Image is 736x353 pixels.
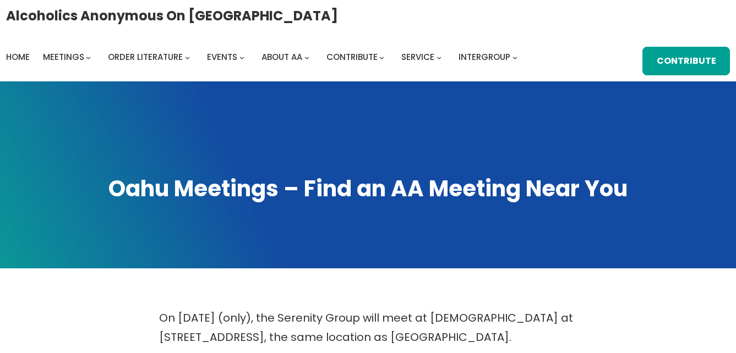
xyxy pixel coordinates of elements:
[43,51,84,63] span: Meetings
[401,51,434,63] span: Service
[437,54,441,59] button: Service submenu
[11,174,725,204] h1: Oahu Meetings – Find an AA Meeting Near You
[261,51,302,63] span: About AA
[86,54,91,59] button: Meetings submenu
[6,49,521,65] nav: Intergroup
[459,51,510,63] span: Intergroup
[6,49,30,65] a: Home
[401,49,434,65] a: Service
[207,51,237,63] span: Events
[6,51,30,63] span: Home
[459,49,510,65] a: Intergroup
[326,51,378,63] span: Contribute
[326,49,378,65] a: Contribute
[207,49,237,65] a: Events
[304,54,309,59] button: About AA submenu
[108,51,183,63] span: Order Literature
[159,308,577,347] p: On [DATE] (only), the Serenity Group will meet at [DEMOGRAPHIC_DATA] at [STREET_ADDRESS], the sam...
[239,54,244,59] button: Events submenu
[642,47,730,75] a: Contribute
[379,54,384,59] button: Contribute submenu
[6,4,338,27] a: Alcoholics Anonymous on [GEOGRAPHIC_DATA]
[261,49,302,65] a: About AA
[43,49,84,65] a: Meetings
[513,54,517,59] button: Intergroup submenu
[185,54,190,59] button: Order Literature submenu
